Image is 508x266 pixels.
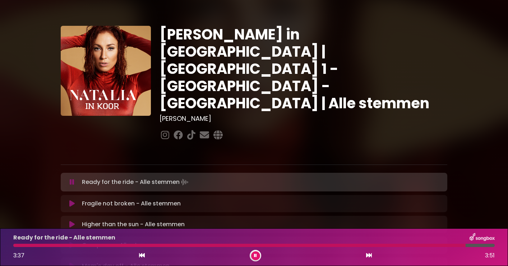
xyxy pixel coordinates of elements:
[160,115,447,123] h3: [PERSON_NAME]
[485,251,495,260] span: 3:51
[470,233,495,242] img: songbox-logo-white.png
[82,220,185,229] p: Higher than the sun - Alle stemmen
[160,26,447,112] h1: [PERSON_NAME] in [GEOGRAPHIC_DATA] | [GEOGRAPHIC_DATA] 1 - [GEOGRAPHIC_DATA] - [GEOGRAPHIC_DATA] ...
[82,177,190,187] p: Ready for the ride - Alle stemmen
[13,251,24,260] span: 3:37
[13,233,115,242] p: Ready for the ride - Alle stemmen
[82,199,181,208] p: Fragile not broken - Alle stemmen
[61,26,151,116] img: YTVS25JmS9CLUqXqkEhs
[180,177,190,187] img: waveform4.gif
